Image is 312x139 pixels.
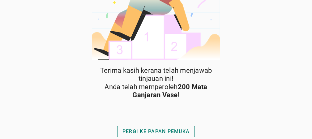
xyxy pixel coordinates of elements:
[91,67,221,83] span: Terima kasih kerana telah menjawab tinjauan ini!
[132,83,207,99] strong: 200 Mata Ganjaran Vase!
[91,83,221,99] span: Anda telah memperoleh
[117,126,195,137] button: PERGI KE PAPAN PEMUKA
[122,128,190,135] div: PERGI KE PAPAN PEMUKA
